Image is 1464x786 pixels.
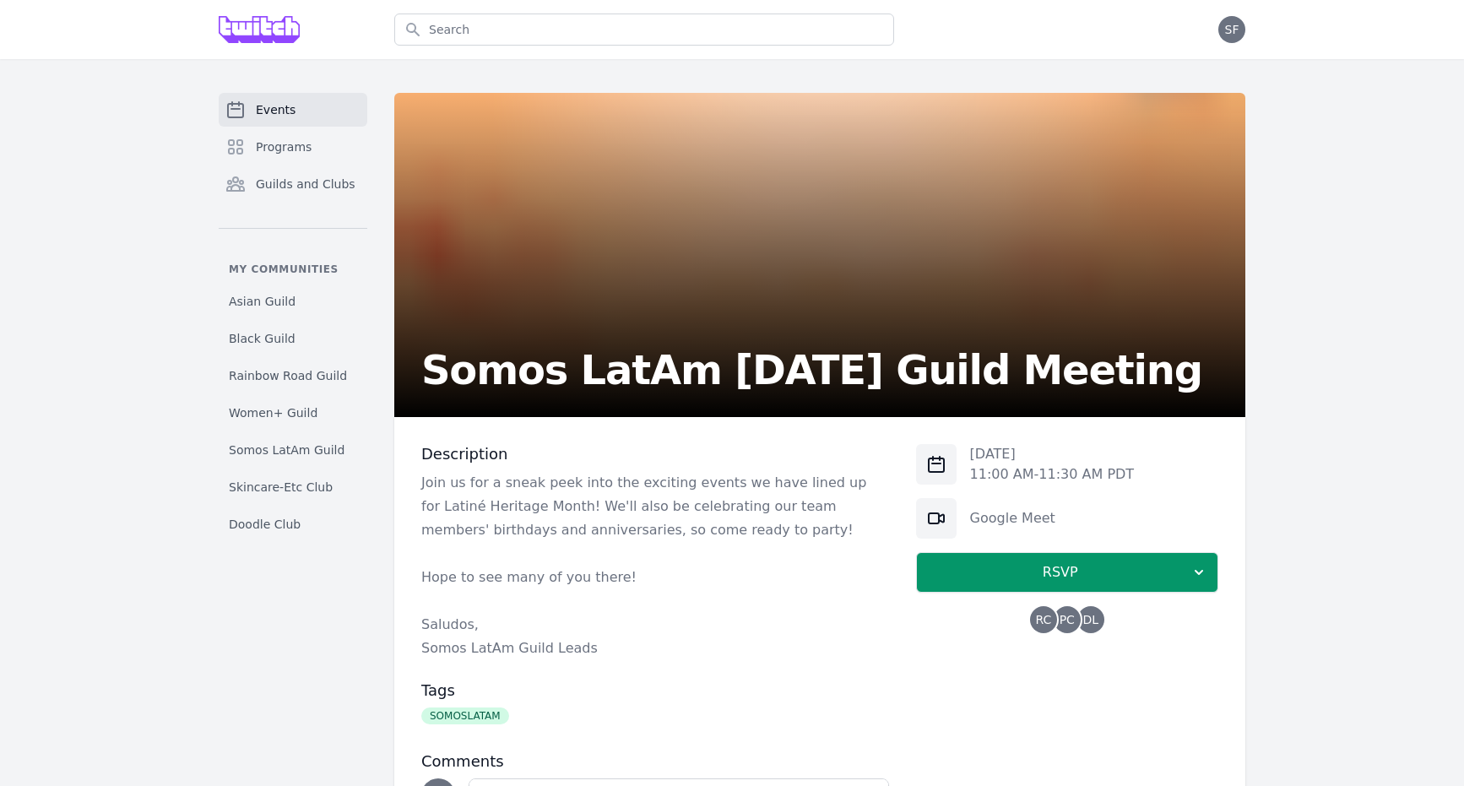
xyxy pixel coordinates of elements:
img: Grove [219,16,300,43]
h2: Somos LatAm [DATE] Guild Meeting [421,350,1202,390]
p: My communities [219,263,367,276]
button: RSVP [916,552,1218,593]
span: Guilds and Clubs [256,176,355,192]
p: Join us for a sneak peek into the exciting events we have lined up for Latiné Heritage Month! We'... [421,471,889,542]
span: Skincare-Etc Club [229,479,333,496]
a: Skincare-Etc Club [219,472,367,502]
span: Doodle Club [229,516,301,533]
a: Asian Guild [219,286,367,317]
a: Google Meet [970,510,1055,526]
span: DL [1082,614,1098,626]
span: Asian Guild [229,293,296,310]
a: Women+ Guild [219,398,367,428]
button: SF [1218,16,1245,43]
a: Doodle Club [219,509,367,539]
a: Rainbow Road Guild [219,360,367,391]
input: Search [394,14,894,46]
span: RSVP [930,562,1190,583]
span: SOMOSLATAM [421,707,509,724]
h3: Tags [421,680,889,701]
p: [DATE] [970,444,1135,464]
a: Programs [219,130,367,164]
h3: Description [421,444,889,464]
span: Events [256,101,296,118]
span: Rainbow Road Guild [229,367,347,384]
a: Somos LatAm Guild [219,435,367,465]
p: Saludos, [421,613,889,637]
a: Black Guild [219,323,367,354]
h3: Comments [421,751,889,772]
p: 11:00 AM - 11:30 AM PDT [970,464,1135,485]
span: PC [1060,614,1075,626]
span: RC [1035,614,1051,626]
p: Somos LatAm Guild Leads [421,637,889,660]
nav: Sidebar [219,93,367,539]
span: Programs [256,138,312,155]
a: Events [219,93,367,127]
p: Hope to see many of you there! [421,566,889,589]
span: Women+ Guild [229,404,317,421]
span: Black Guild [229,330,296,347]
span: Somos LatAm Guild [229,442,344,458]
a: Guilds and Clubs [219,167,367,201]
span: SF [1225,24,1239,35]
